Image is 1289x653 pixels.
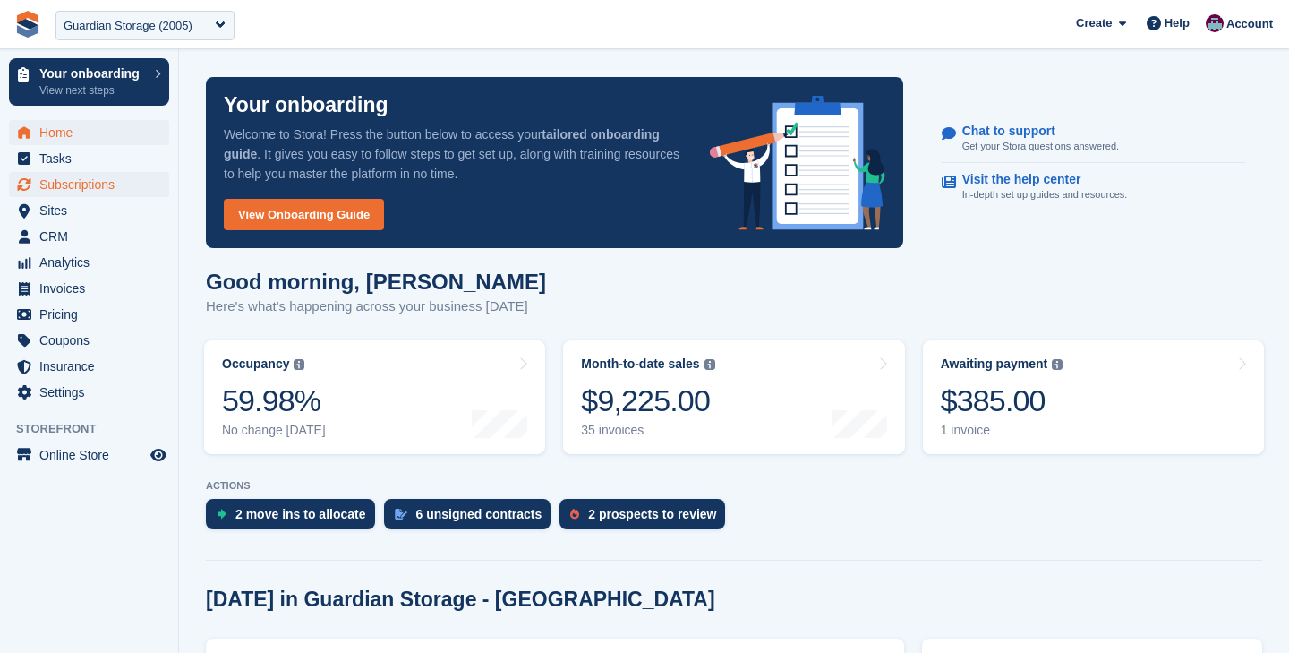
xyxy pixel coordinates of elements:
p: ACTIONS [206,480,1262,492]
div: $385.00 [941,382,1063,419]
a: 2 move ins to allocate [206,499,384,538]
a: menu [9,328,169,353]
span: Settings [39,380,147,405]
div: Month-to-date sales [581,357,699,372]
a: menu [9,224,169,249]
span: Coupons [39,328,147,353]
img: onboarding-info-6c161a55d2c0e0a8cae90662b2fe09162a5109e8cc188191df67fb4f79e88e88.svg [710,96,885,230]
a: Your onboarding View next steps [9,58,169,106]
img: move_ins_to_allocate_icon-fdf77a2bb77ea45bf5b3d319d69a93e2d87916cf1d5bf7949dd705db3b84f3ca.svg [217,509,226,520]
img: prospect-51fa495bee0391a8d652442698ab0144808aea92771e9ea1ae160a38d050c398.svg [570,509,579,520]
a: menu [9,302,169,327]
span: Analytics [39,250,147,275]
span: Subscriptions [39,172,147,197]
span: CRM [39,224,147,249]
p: Your onboarding [39,67,146,80]
p: View next steps [39,82,146,99]
div: 59.98% [222,382,326,419]
a: menu [9,354,169,379]
div: Occupancy [222,357,289,372]
p: Your onboarding [224,95,388,116]
h2: [DATE] in Guardian Storage - [GEOGRAPHIC_DATA] [206,588,715,612]
div: 1 invoice [941,423,1063,438]
a: Occupancy 59.98% No change [DATE] [204,340,545,454]
div: 2 prospects to review [588,507,716,521]
span: Create [1076,14,1112,32]
span: Home [39,120,147,145]
div: Guardian Storage (2005) [64,17,192,35]
div: $9,225.00 [581,382,714,419]
div: Awaiting payment [941,357,1048,372]
a: 6 unsigned contracts [384,499,560,538]
a: View Onboarding Guide [224,199,384,230]
img: Brian Young [1206,14,1224,32]
a: Awaiting payment $385.00 1 invoice [923,340,1264,454]
a: menu [9,276,169,301]
p: Get your Stora questions answered. [962,139,1119,154]
a: menu [9,146,169,171]
img: stora-icon-8386f47178a22dfd0bd8f6a31ec36ba5ce8667c1dd55bd0f319d3a0aa187defe.svg [14,11,41,38]
span: Online Store [39,442,147,468]
a: 2 prospects to review [559,499,734,538]
span: Sites [39,198,147,223]
a: Month-to-date sales $9,225.00 35 invoices [563,340,904,454]
a: Chat to support Get your Stora questions answered. [942,115,1245,164]
img: icon-info-grey-7440780725fd019a000dd9b08b2336e03edf1995a4989e88bcd33f0948082b44.svg [1052,359,1063,370]
span: Storefront [16,420,178,438]
a: Preview store [148,444,169,466]
span: Insurance [39,354,147,379]
a: menu [9,442,169,468]
a: menu [9,380,169,405]
div: No change [DATE] [222,423,326,438]
a: Visit the help center In-depth set up guides and resources. [942,163,1245,211]
img: contract_signature_icon-13c848040528278c33f63329250d36e43548de30e8caae1d1a13099fd9432cc5.svg [395,509,407,520]
p: Visit the help center [962,172,1114,187]
span: Invoices [39,276,147,301]
a: menu [9,198,169,223]
a: menu [9,250,169,275]
span: Tasks [39,146,147,171]
a: menu [9,120,169,145]
span: Account [1226,15,1273,33]
img: icon-info-grey-7440780725fd019a000dd9b08b2336e03edf1995a4989e88bcd33f0948082b44.svg [294,359,304,370]
a: menu [9,172,169,197]
p: Here's what's happening across your business [DATE] [206,296,546,317]
img: icon-info-grey-7440780725fd019a000dd9b08b2336e03edf1995a4989e88bcd33f0948082b44.svg [704,359,715,370]
span: Pricing [39,302,147,327]
p: Chat to support [962,124,1105,139]
h1: Good morning, [PERSON_NAME] [206,270,546,294]
span: Help [1165,14,1190,32]
p: Welcome to Stora! Press the button below to access your . It gives you easy to follow steps to ge... [224,125,681,184]
div: 6 unsigned contracts [416,507,542,521]
div: 2 move ins to allocate [235,507,366,521]
p: In-depth set up guides and resources. [962,187,1128,202]
div: 35 invoices [581,423,714,438]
